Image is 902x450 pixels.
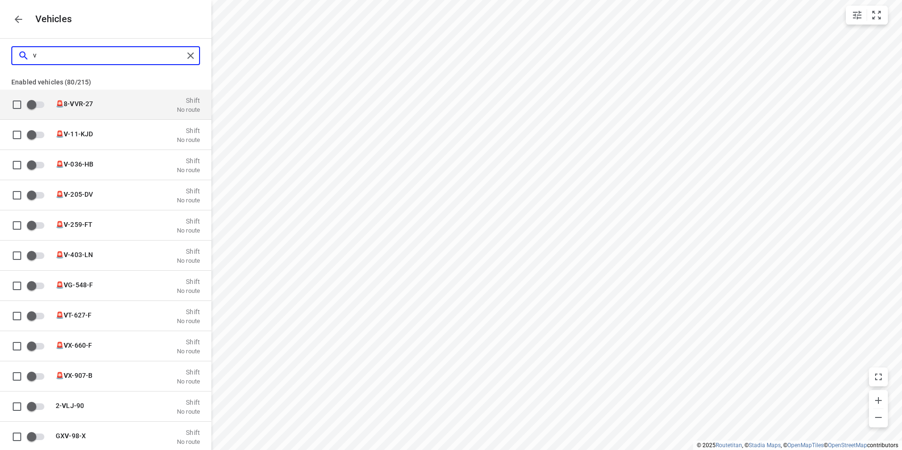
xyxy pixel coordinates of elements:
[177,408,200,415] p: No route
[177,308,200,315] p: Shift
[177,96,200,104] p: Shift
[177,217,200,225] p: Shift
[64,311,68,318] b: V
[177,338,200,345] p: Shift
[177,368,200,375] p: Shift
[846,6,888,25] div: small contained button group
[177,377,200,385] p: No route
[64,341,68,349] b: V
[177,157,200,164] p: Shift
[26,367,50,385] span: Enable
[28,14,72,25] p: Vehicles
[867,6,886,25] button: Fit zoom
[26,156,50,174] span: Enable
[26,307,50,325] span: Enable
[26,95,50,113] span: Enable
[26,276,50,294] span: Enable
[26,397,50,415] span: Enable
[177,347,200,355] p: No route
[56,100,93,107] span: 🚨8- VR-27
[26,216,50,234] span: Enable
[26,186,50,204] span: Enable
[56,341,92,349] span: 🚨 X-660-F
[828,442,867,449] a: OpenStreetMap
[64,250,68,258] b: V
[177,428,200,436] p: Shift
[64,190,68,198] b: V
[177,438,200,445] p: No route
[177,226,200,234] p: No route
[56,311,92,318] span: 🚨 T-627-F
[64,371,68,379] b: V
[26,125,50,143] span: Enable
[716,442,742,449] a: Routetitan
[56,250,93,258] span: 🚨 -403-LN
[177,257,200,264] p: No route
[177,398,200,406] p: Shift
[749,442,781,449] a: Stadia Maps
[26,337,50,355] span: Enable
[177,187,200,194] p: Shift
[62,401,66,409] b: V
[177,196,200,204] p: No route
[64,220,68,228] b: V
[177,247,200,255] p: Shift
[26,427,50,445] span: Enable
[177,106,200,113] p: No route
[177,287,200,294] p: No route
[26,246,50,264] span: Enable
[848,6,867,25] button: Map settings
[177,126,200,134] p: Shift
[64,281,68,288] b: V
[65,432,69,439] b: V
[56,432,86,439] span: GX -98-X
[177,136,200,143] p: No route
[64,130,68,137] b: V
[56,190,93,198] span: 🚨 -205-DV
[787,442,824,449] a: OpenMapTiles
[56,160,93,167] span: 🚨 -036-HB
[56,281,93,288] span: 🚨 G-548-F
[177,277,200,285] p: Shift
[64,160,68,167] b: V
[56,371,92,379] span: 🚨 X-907-B
[177,166,200,174] p: No route
[56,401,84,409] span: 2- LJ-90
[56,130,93,137] span: 🚨 -11-KJD
[33,48,184,63] input: Search vehicles
[70,100,74,107] b: V
[56,220,92,228] span: 🚨 -259-FT
[177,317,200,325] p: No route
[697,442,898,449] li: © 2025 , © , © © contributors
